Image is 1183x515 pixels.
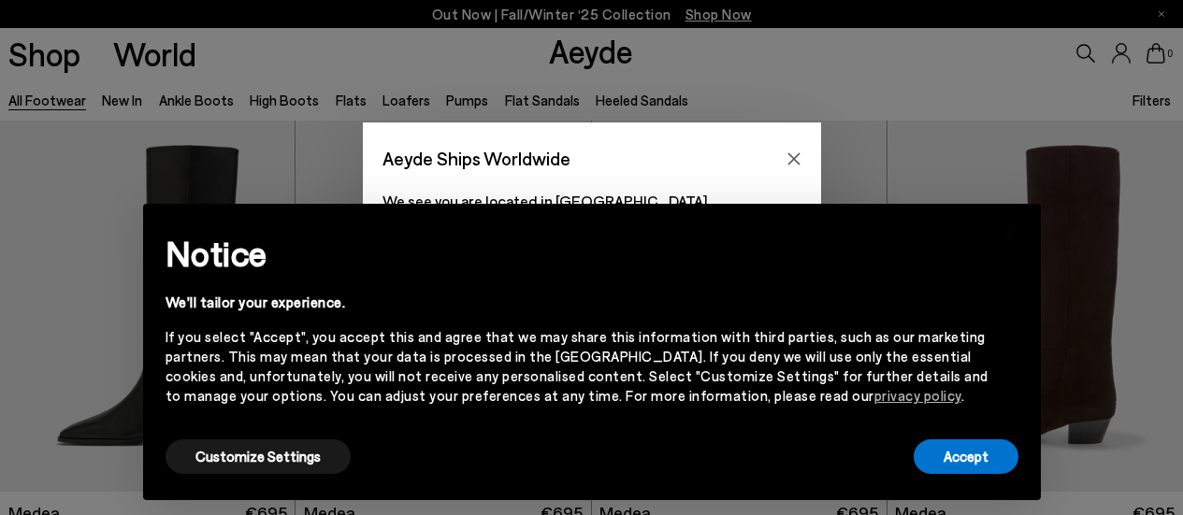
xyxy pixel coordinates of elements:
span: Aeyde Ships Worldwide [382,142,570,175]
button: Accept [914,439,1018,474]
h2: Notice [166,229,988,278]
div: We'll tailor your experience. [166,293,988,312]
button: Close this notice [988,209,1033,254]
button: Customize Settings [166,439,351,474]
button: Close [780,145,808,173]
div: If you select "Accept", you accept this and agree that we may share this information with third p... [166,327,988,406]
span: × [1004,218,1017,245]
a: privacy policy [874,387,961,404]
